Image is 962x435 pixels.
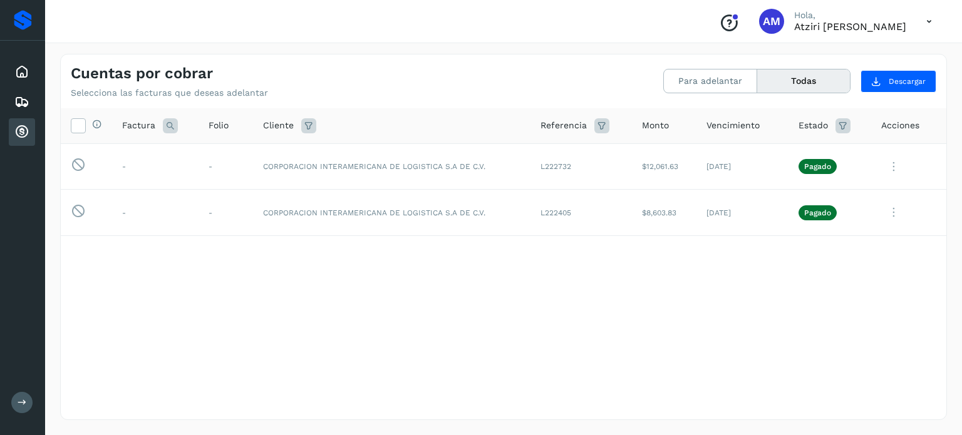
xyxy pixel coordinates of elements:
[112,143,199,190] td: -
[696,143,789,190] td: [DATE]
[9,118,35,146] div: Cuentas por cobrar
[889,76,926,87] span: Descargar
[804,162,831,171] p: Pagado
[861,70,936,93] button: Descargar
[799,119,828,132] span: Estado
[881,119,919,132] span: Acciones
[642,119,669,132] span: Monto
[757,69,850,93] button: Todas
[209,119,229,132] span: Folio
[794,21,906,33] p: Atziri Mireya Rodriguez Arreola
[71,64,213,83] h4: Cuentas por cobrar
[253,143,530,190] td: CORPORACION INTERAMERICANA DE LOGISTICA S.A DE C.V.
[199,190,253,236] td: -
[804,208,831,217] p: Pagado
[530,143,632,190] td: L222732
[253,190,530,236] td: CORPORACION INTERAMERICANA DE LOGISTICA S.A DE C.V.
[71,88,268,98] p: Selecciona las facturas que deseas adelantar
[199,143,253,190] td: -
[530,190,632,236] td: L222405
[696,190,789,236] td: [DATE]
[706,119,760,132] span: Vencimiento
[122,119,155,132] span: Factura
[9,58,35,86] div: Inicio
[632,190,696,236] td: $8,603.83
[540,119,587,132] span: Referencia
[112,190,199,236] td: -
[9,88,35,116] div: Embarques
[664,69,757,93] button: Para adelantar
[632,143,696,190] td: $12,061.63
[263,119,294,132] span: Cliente
[794,10,906,21] p: Hola,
